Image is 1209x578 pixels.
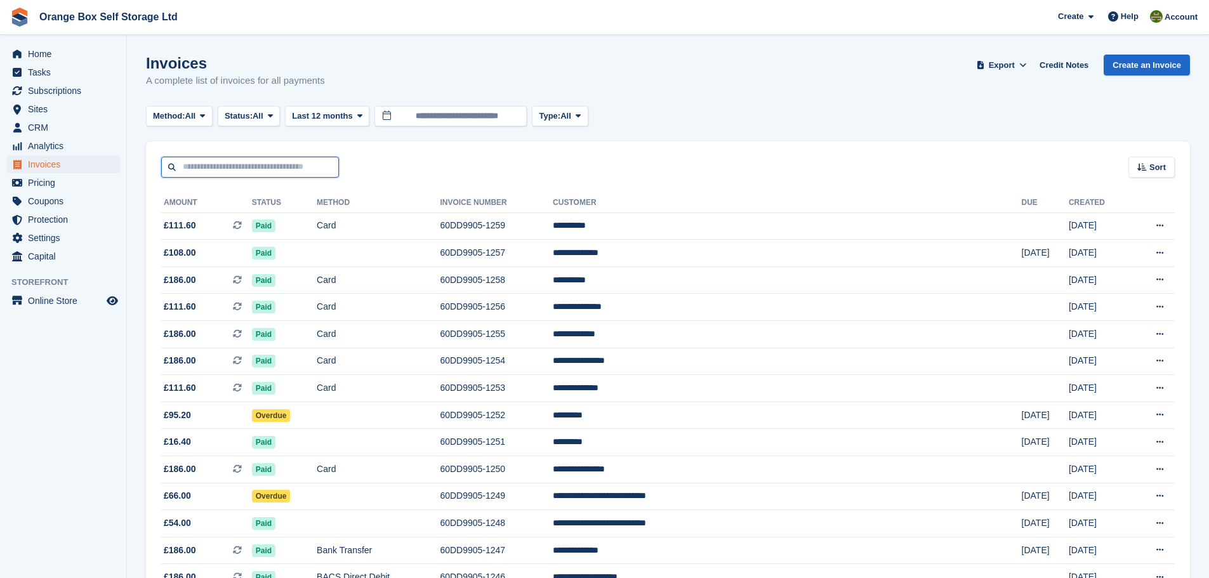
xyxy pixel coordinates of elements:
span: Capital [28,247,104,265]
img: Pippa White [1150,10,1163,23]
td: [DATE] [1022,429,1069,456]
a: menu [6,82,120,100]
span: CRM [28,119,104,136]
td: 60DD9905-1249 [440,483,553,510]
span: Sites [28,100,104,118]
span: Paid [252,517,275,530]
td: Card [317,348,440,375]
span: £111.60 [164,381,196,395]
td: 60DD9905-1253 [440,375,553,402]
a: menu [6,292,120,310]
td: 60DD9905-1257 [440,240,553,267]
td: Card [317,213,440,240]
span: £186.00 [164,327,196,341]
a: Preview store [105,293,120,308]
span: Home [28,45,104,63]
span: All [253,110,263,122]
th: Status [252,193,317,213]
span: Storefront [11,276,126,289]
span: All [185,110,196,122]
td: [DATE] [1022,537,1069,564]
a: menu [6,247,120,265]
td: [DATE] [1022,240,1069,267]
span: All [560,110,571,122]
span: Paid [252,220,275,232]
span: Last 12 months [292,110,352,122]
span: £95.20 [164,409,191,422]
a: Create an Invoice [1104,55,1190,76]
td: [DATE] [1069,456,1130,483]
a: menu [6,174,120,192]
td: 60DD9905-1258 [440,266,553,294]
td: 60DD9905-1255 [440,321,553,348]
span: Export [989,59,1015,72]
td: [DATE] [1069,510,1130,537]
td: [DATE] [1069,348,1130,375]
span: Online Store [28,292,104,310]
span: £108.00 [164,246,196,259]
td: 60DD9905-1256 [440,294,553,321]
button: Method: All [146,106,213,127]
button: Last 12 months [285,106,369,127]
button: Export [974,55,1029,76]
td: Bank Transfer [317,537,440,564]
span: Pricing [28,174,104,192]
th: Customer [553,193,1021,213]
span: Method: [153,110,185,122]
td: Card [317,294,440,321]
td: Card [317,266,440,294]
td: [DATE] [1069,375,1130,402]
a: menu [6,192,120,210]
span: Tasks [28,63,104,81]
span: Paid [252,301,275,313]
span: £54.00 [164,516,191,530]
a: menu [6,211,120,228]
td: Card [317,321,440,348]
img: stora-icon-8386f47178a22dfd0bd8f6a31ec36ba5ce8667c1dd55bd0f319d3a0aa187defe.svg [10,8,29,27]
span: £16.40 [164,435,191,449]
td: [DATE] [1069,429,1130,456]
span: Sort [1149,161,1166,174]
td: Card [317,375,440,402]
span: £111.60 [164,219,196,232]
td: [DATE] [1069,240,1130,267]
span: Type: [539,110,560,122]
a: menu [6,63,120,81]
th: Method [317,193,440,213]
th: Amount [161,193,252,213]
span: Status: [225,110,253,122]
span: Paid [252,436,275,449]
span: Paid [252,463,275,476]
span: Paid [252,274,275,287]
span: Settings [28,229,104,247]
span: Subscriptions [28,82,104,100]
span: £186.00 [164,273,196,287]
td: 60DD9905-1259 [440,213,553,240]
td: 60DD9905-1248 [440,510,553,537]
td: [DATE] [1069,294,1130,321]
td: [DATE] [1069,483,1130,510]
span: £186.00 [164,544,196,557]
span: Help [1121,10,1139,23]
td: 60DD9905-1254 [440,348,553,375]
td: [DATE] [1069,213,1130,240]
span: Paid [252,328,275,341]
a: menu [6,229,120,247]
span: Invoices [28,155,104,173]
td: 60DD9905-1252 [440,402,553,429]
td: [DATE] [1069,402,1130,429]
span: Coupons [28,192,104,210]
span: £186.00 [164,463,196,476]
td: Card [317,456,440,483]
th: Created [1069,193,1130,213]
td: [DATE] [1069,321,1130,348]
td: [DATE] [1069,537,1130,564]
a: menu [6,155,120,173]
span: Create [1058,10,1083,23]
h1: Invoices [146,55,325,72]
a: menu [6,100,120,118]
span: £111.60 [164,300,196,313]
button: Type: All [532,106,588,127]
span: £186.00 [164,354,196,367]
span: Paid [252,544,275,557]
